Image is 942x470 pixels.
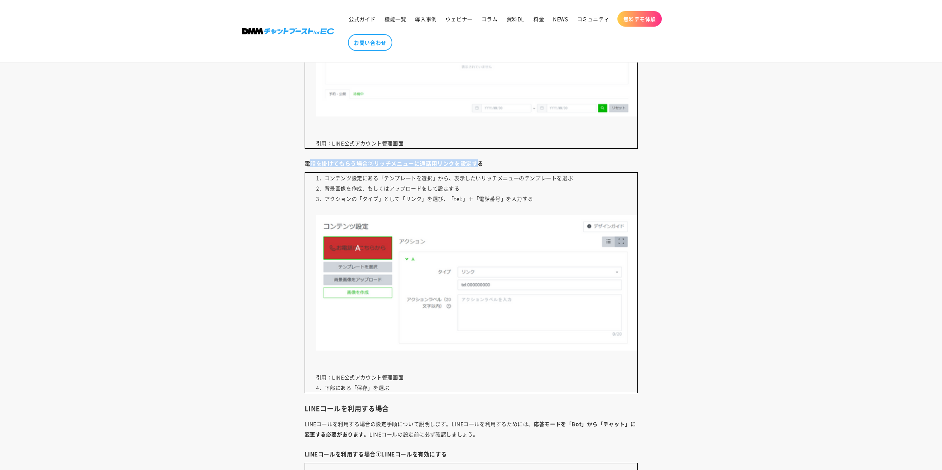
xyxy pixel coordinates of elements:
[482,16,498,22] span: コラム
[533,16,544,22] span: 料金
[410,11,441,27] a: 導入事例
[553,16,568,22] span: NEWS
[305,420,636,438] strong: 応答モードを「Bot」から「チャット」に変更する必要があります
[305,419,638,439] p: LINEコールを利用する場合の設定手順について説明します。LINEコールを利用するためには、 。LINEコールの設定前に必ず確認しましょう。
[577,16,610,22] span: コミュニティ
[446,16,473,22] span: ウェビナー
[477,11,502,27] a: コラム
[349,16,376,22] span: 公式ガイド
[354,39,386,46] span: お問い合わせ
[573,11,614,27] a: コミュニティ
[242,28,334,34] img: 株式会社DMM Boost
[305,404,638,413] h3: LINEコールを利用する場合
[305,450,638,458] h4: LINEコールを利用する場合①LINEコールを有効にする
[344,11,380,27] a: 公式ガイド
[385,16,406,22] span: 機能一覧
[441,11,477,27] a: ウェビナー
[415,16,436,22] span: 導入事例
[507,16,524,22] span: 資料DL
[529,11,549,27] a: 料金
[380,11,410,27] a: 機能一覧
[305,172,638,393] p: 1．コンテンツ設定にある「テンプレートを選択」から、表示したいリッチメニューのテンプレートを選ぶ 2．背景画像を作成、もしくはアップロードをして設定する 3．アクションの「タイプ」として「リンク...
[623,16,656,22] span: 無料デモ体験
[549,11,572,27] a: NEWS
[305,160,638,167] h4: 電話を掛けてもらう場合②リッチメニューに通話用リンクを設定する
[502,11,529,27] a: 資料DL
[348,34,392,51] a: お問い合わせ
[617,11,662,27] a: 無料デモ体験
